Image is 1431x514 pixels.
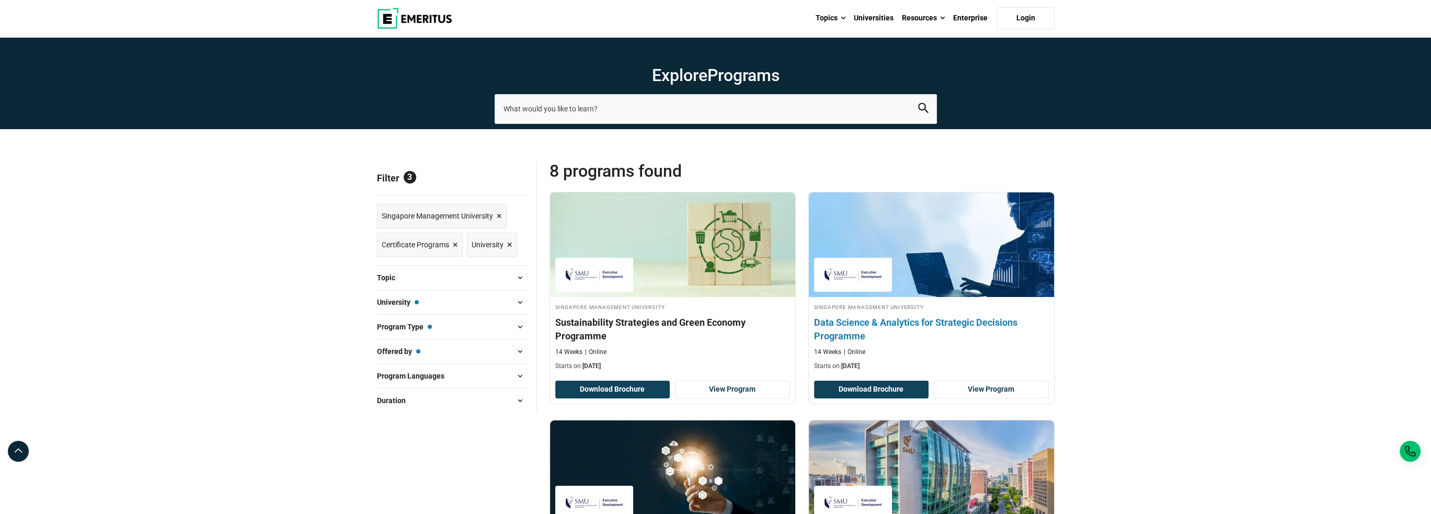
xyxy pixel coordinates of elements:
span: × [507,237,512,253]
span: Program Languages [377,370,453,382]
span: University [472,239,503,250]
span: [DATE] [582,362,601,370]
span: Singapore Management University [382,210,493,222]
span: Topic [377,272,404,283]
button: Download Brochure [814,381,929,398]
a: Data Science and Analytics Course by Singapore Management University - September 30, 2025 Singapo... [809,192,1054,376]
button: Topic [377,270,528,285]
button: Download Brochure [555,381,670,398]
span: University [377,296,419,308]
span: Duration [377,395,414,406]
h4: Singapore Management University [555,302,790,311]
a: University × [467,233,517,257]
img: Singapore Management University [819,263,887,287]
h4: Sustainability Strategies and Green Economy Programme [555,316,790,342]
input: search-page [495,94,937,123]
a: Singapore Management University × [377,204,507,229]
a: Reset all [496,173,528,186]
span: 3 [404,171,416,184]
h4: Singapore Management University [814,302,1049,311]
a: search [918,106,929,116]
img: Sustainability Strategies and Green Economy Programme | Online Sustainability Course [550,192,795,297]
button: University [377,294,528,310]
p: 14 Weeks [814,348,841,357]
a: View Program [934,381,1049,398]
button: Program Languages [377,368,528,384]
button: Offered by [377,344,528,359]
span: Offered by [377,346,420,357]
p: Online [844,348,865,357]
p: Online [585,348,606,357]
span: 8 Programs found [549,161,802,181]
img: Singapore Management University [560,263,628,287]
p: Starts on: [555,362,790,371]
button: Program Type [377,319,528,335]
h4: Data Science & Analytics for Strategic Decisions Programme [814,316,1049,342]
img: Data Science & Analytics for Strategic Decisions Programme | Online Data Science and Analytics Co... [796,187,1066,302]
span: Program Type [377,321,432,333]
span: [DATE] [841,362,860,370]
span: Certificate Programs [382,239,449,250]
a: View Program [675,381,790,398]
button: Duration [377,393,528,408]
p: Starts on: [814,362,1049,371]
span: × [497,209,502,224]
button: search [918,103,929,115]
a: Sustainability Course by Singapore Management University - September 30, 2025 Singapore Managemen... [550,192,795,376]
p: Filter [377,161,528,195]
a: Certificate Programs × [377,233,463,257]
p: 14 Weeks [555,348,582,357]
a: Login [997,7,1055,29]
span: × [453,237,458,253]
h1: Explore [495,65,937,86]
span: Programs [707,65,780,85]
